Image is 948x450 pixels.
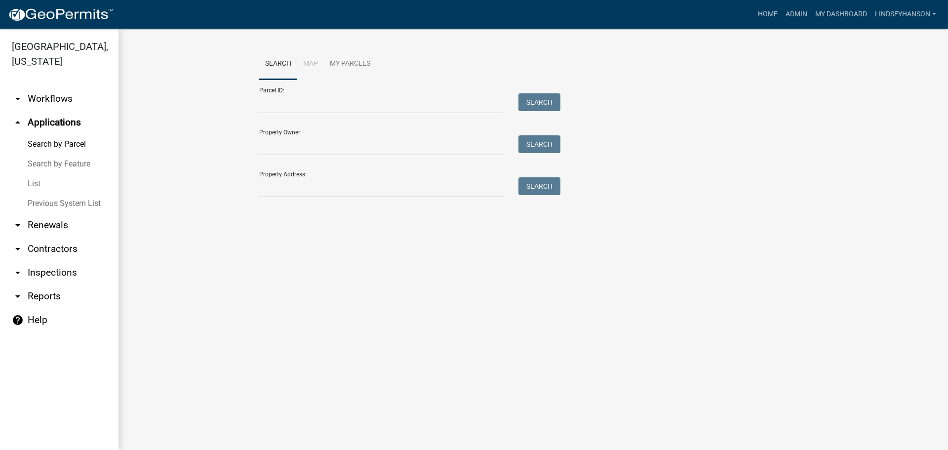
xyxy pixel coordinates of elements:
[518,135,560,153] button: Search
[518,177,560,195] button: Search
[12,314,24,326] i: help
[12,243,24,255] i: arrow_drop_down
[518,93,560,111] button: Search
[324,48,376,80] a: My Parcels
[12,93,24,105] i: arrow_drop_down
[754,5,782,24] a: Home
[259,48,297,80] a: Search
[782,5,811,24] a: Admin
[12,267,24,279] i: arrow_drop_down
[12,117,24,128] i: arrow_drop_up
[811,5,871,24] a: My Dashboard
[12,290,24,302] i: arrow_drop_down
[12,219,24,231] i: arrow_drop_down
[871,5,940,24] a: Lindseyhanson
